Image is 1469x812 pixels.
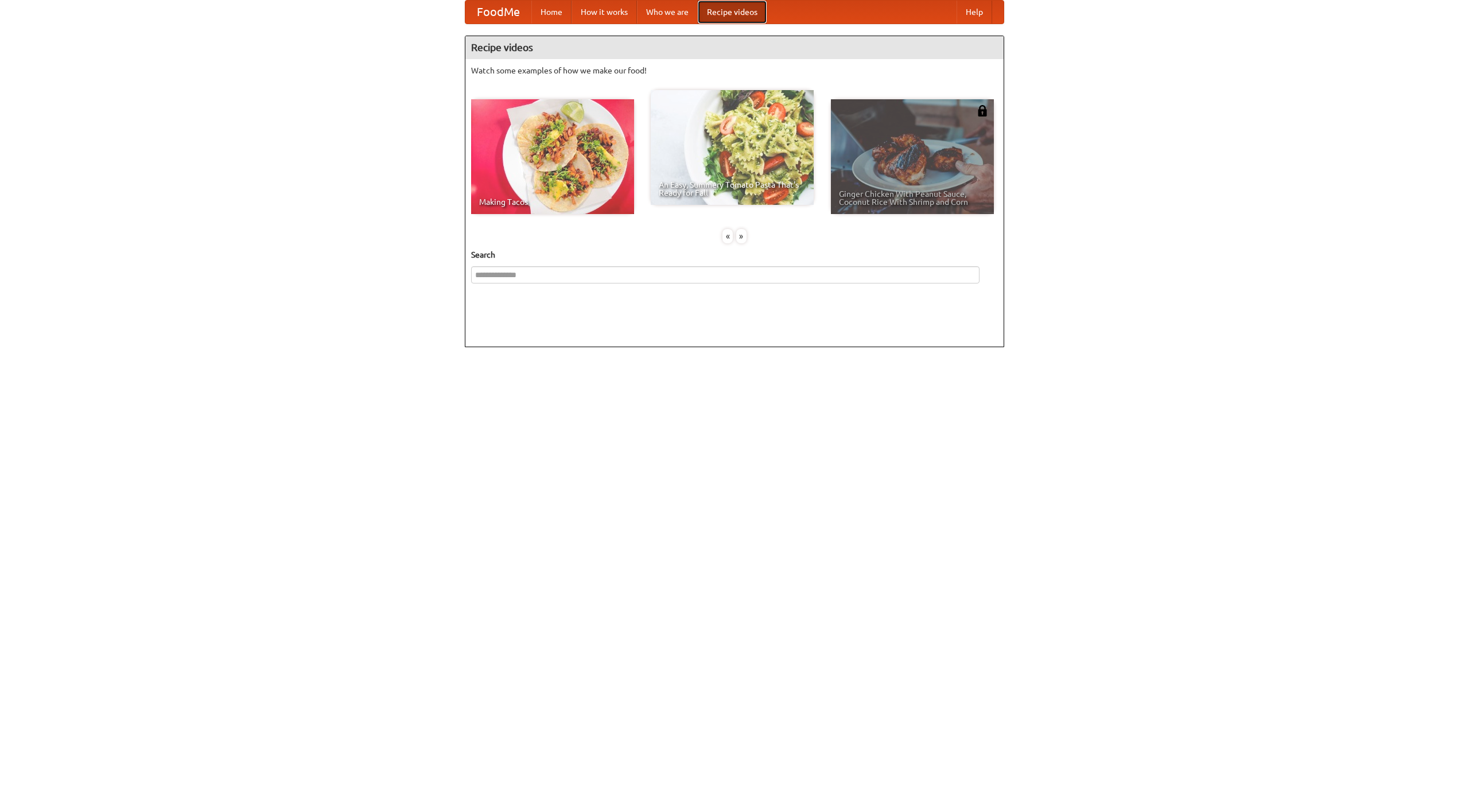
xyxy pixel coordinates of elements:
h5: Search [471,249,998,261]
div: » [736,229,747,243]
div: « [722,229,733,243]
a: Home [531,1,572,24]
a: How it works [572,1,637,24]
a: Who we are [637,1,698,24]
a: Help [957,1,992,24]
span: Making Tacos [479,198,626,206]
p: Watch some examples of how we make our food! [471,65,998,76]
span: An Easy, Summery Tomato Pasta That's Ready for Fall [659,181,806,197]
img: 483408.png [977,105,988,116]
a: FoodMe [465,1,531,24]
a: Recipe videos [698,1,767,24]
a: An Easy, Summery Tomato Pasta That's Ready for Fall [651,90,814,205]
h4: Recipe videos [465,36,1004,59]
a: Making Tacos [471,99,634,214]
